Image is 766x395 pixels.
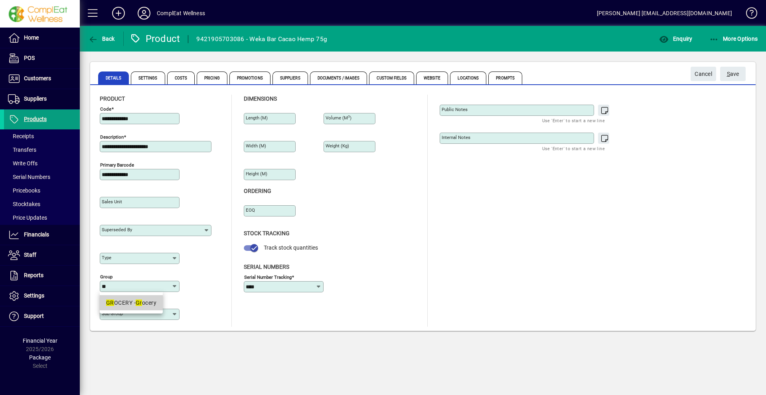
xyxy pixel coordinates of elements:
[740,2,756,28] a: Knowledge Base
[691,67,716,81] button: Cancel
[348,115,350,119] sup: 3
[4,157,80,170] a: Write Offs
[244,95,277,102] span: Dimensions
[106,299,156,307] div: OCERY - ocery
[488,71,522,84] span: Prompts
[106,300,114,306] em: GR
[4,225,80,245] a: Financials
[98,71,129,84] span: Details
[24,34,39,41] span: Home
[542,116,605,125] mat-hint: Use 'Enter' to start a new line
[100,106,111,112] mat-label: Code
[727,71,730,77] span: S
[24,55,35,61] span: POS
[24,313,44,319] span: Support
[4,306,80,326] a: Support
[4,143,80,157] a: Transfers
[264,244,318,251] span: Track stock quantities
[4,245,80,265] a: Staff
[100,134,124,140] mat-label: Description
[246,207,255,213] mat-label: EOQ
[246,143,266,149] mat-label: Width (m)
[24,95,47,102] span: Suppliers
[326,143,349,149] mat-label: Weight (Kg)
[727,67,739,81] span: ave
[24,272,43,278] span: Reports
[157,7,205,20] div: ComplEat Wellness
[4,211,80,224] a: Price Updates
[102,311,123,316] mat-label: Sub group
[695,67,712,81] span: Cancel
[4,48,80,68] a: POS
[442,135,470,140] mat-label: Internal Notes
[100,162,134,168] mat-label: Primary barcode
[707,32,760,46] button: More Options
[4,28,80,48] a: Home
[272,71,308,84] span: Suppliers
[450,71,486,84] span: Locations
[131,71,165,84] span: Settings
[246,115,268,121] mat-label: Length (m)
[416,71,448,84] span: Website
[542,144,605,153] mat-hint: Use 'Enter' to start a new line
[4,69,80,89] a: Customers
[8,160,38,167] span: Write Offs
[100,295,163,310] mat-option: GROCERY - Grocery
[24,231,49,238] span: Financials
[4,266,80,286] a: Reports
[80,32,124,46] app-page-header-button: Back
[24,292,44,299] span: Settings
[244,230,290,236] span: Stock Tracking
[8,147,36,153] span: Transfers
[130,32,180,45] div: Product
[8,187,40,194] span: Pricebooks
[4,170,80,184] a: Serial Numbers
[131,6,157,20] button: Profile
[597,7,732,20] div: [PERSON_NAME] [EMAIL_ADDRESS][DOMAIN_NAME]
[244,188,271,194] span: Ordering
[8,201,40,207] span: Stocktakes
[720,67,746,81] button: Save
[229,71,270,84] span: Promotions
[23,337,57,344] span: Financial Year
[244,274,292,280] mat-label: Serial Number tracking
[197,71,227,84] span: Pricing
[4,129,80,143] a: Receipts
[4,89,80,109] a: Suppliers
[310,71,367,84] span: Documents / Images
[100,274,113,280] mat-label: Group
[88,36,115,42] span: Back
[326,115,351,121] mat-label: Volume (m )
[8,133,34,139] span: Receipts
[24,116,47,122] span: Products
[4,286,80,306] a: Settings
[8,214,47,221] span: Price Updates
[167,71,195,84] span: Costs
[4,184,80,197] a: Pricebooks
[659,36,692,42] span: Enquiry
[24,75,51,81] span: Customers
[244,264,289,270] span: Serial Numbers
[246,171,267,177] mat-label: Height (m)
[102,255,111,260] mat-label: Type
[86,32,117,46] button: Back
[136,300,142,306] em: Gr
[196,33,327,46] div: 9421905703086 - Weka Bar Cacao Hemp 75g
[8,174,50,180] span: Serial Numbers
[29,354,51,361] span: Package
[24,252,36,258] span: Staff
[106,6,131,20] button: Add
[657,32,694,46] button: Enquiry
[4,197,80,211] a: Stocktakes
[442,107,468,112] mat-label: Public Notes
[369,71,414,84] span: Custom Fields
[102,227,132,232] mat-label: Superseded by
[102,199,122,204] mat-label: Sales unit
[100,95,125,102] span: Product
[709,36,758,42] span: More Options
